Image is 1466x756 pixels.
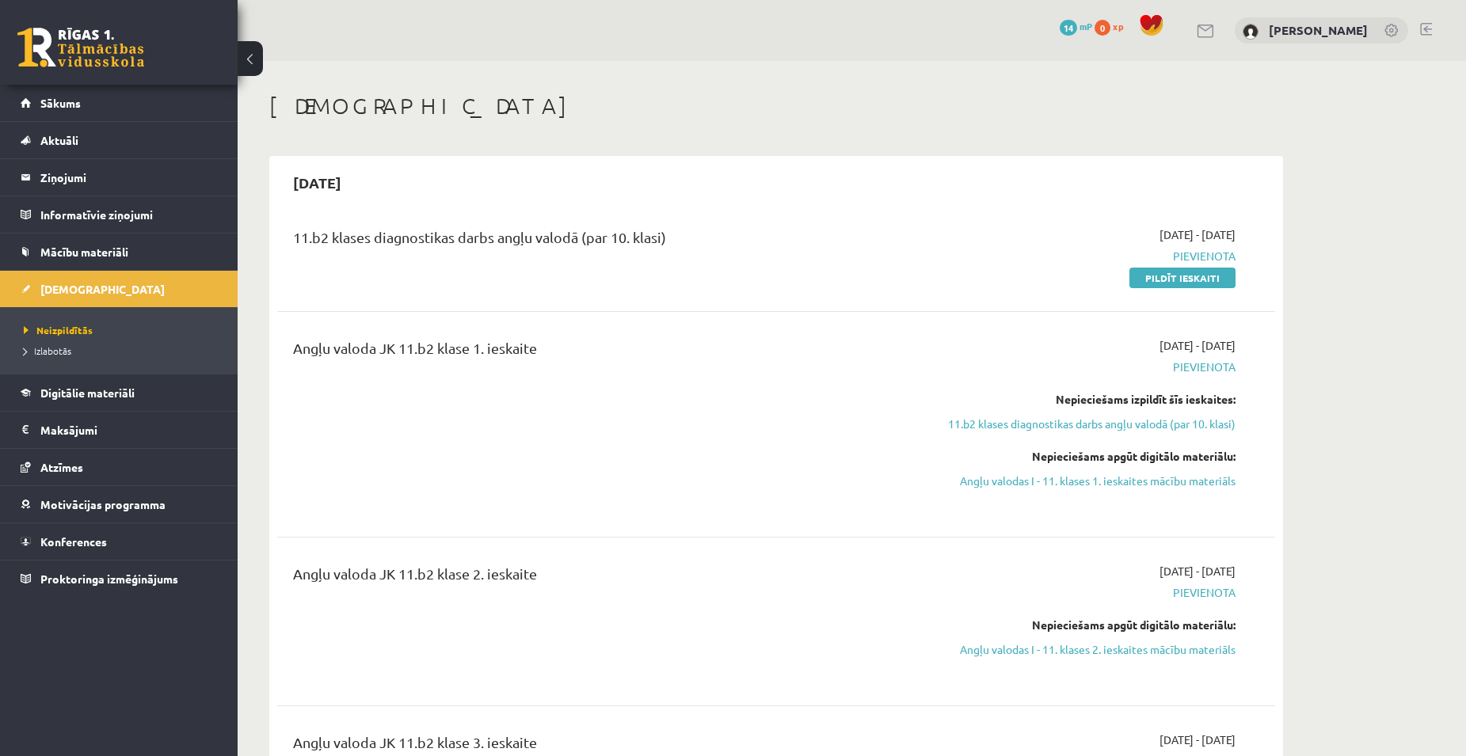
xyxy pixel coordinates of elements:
a: Informatīvie ziņojumi [21,196,218,233]
a: Konferences [21,523,218,560]
a: Proktoringa izmēģinājums [21,560,218,597]
span: Neizpildītās [24,324,93,336]
div: Angļu valoda JK 11.b2 klase 2. ieskaite [293,563,913,592]
span: mP [1080,20,1092,32]
div: Nepieciešams apgūt digitālo materiālu: [937,448,1236,465]
a: [PERSON_NAME] [1269,22,1368,38]
span: Atzīmes [40,460,83,474]
h1: [DEMOGRAPHIC_DATA] [269,93,1283,120]
a: Sākums [21,85,218,121]
span: [DATE] - [DATE] [1159,337,1236,354]
a: Motivācijas programma [21,486,218,522]
a: Mācību materiāli [21,234,218,270]
span: Proktoringa izmēģinājums [40,572,178,586]
span: Pievienota [937,584,1236,601]
a: Angļu valodas I - 11. klases 1. ieskaites mācību materiāls [937,473,1236,489]
legend: Ziņojumi [40,159,218,196]
a: Digitālie materiāli [21,374,218,411]
a: Pildīt ieskaiti [1129,268,1236,288]
div: Nepieciešams izpildīt šīs ieskaites: [937,391,1236,408]
span: Aktuāli [40,133,78,147]
span: [DATE] - [DATE] [1159,563,1236,579]
img: Ieva Krūmiņa [1243,24,1258,40]
a: Maksājumi [21,412,218,448]
a: Angļu valodas I - 11. klases 2. ieskaites mācību materiāls [937,641,1236,658]
a: [DEMOGRAPHIC_DATA] [21,271,218,307]
a: Aktuāli [21,122,218,158]
span: xp [1113,20,1123,32]
a: 0 xp [1095,20,1131,32]
a: Ziņojumi [21,159,218,196]
span: Mācību materiāli [40,245,128,259]
span: Sākums [40,96,81,110]
h2: [DATE] [277,164,357,201]
span: [DEMOGRAPHIC_DATA] [40,282,165,296]
span: Motivācijas programma [40,497,166,511]
div: 11.b2 klases diagnostikas darbs angļu valodā (par 10. klasi) [293,226,913,256]
a: Rīgas 1. Tālmācības vidusskola [17,28,144,67]
span: Konferences [40,534,107,549]
a: 11.b2 klases diagnostikas darbs angļu valodā (par 10. klasi) [937,416,1236,432]
a: 14 mP [1060,20,1092,32]
a: Atzīmes [21,449,218,485]
span: [DATE] - [DATE] [1159,731,1236,748]
span: 0 [1095,20,1110,36]
span: Izlabotās [24,344,71,357]
span: Pievienota [937,359,1236,375]
legend: Maksājumi [40,412,218,448]
span: Pievienota [937,248,1236,264]
a: Neizpildītās [24,323,222,337]
a: Izlabotās [24,344,222,358]
span: [DATE] - [DATE] [1159,226,1236,243]
span: 14 [1060,20,1077,36]
div: Nepieciešams apgūt digitālo materiālu: [937,617,1236,633]
div: Angļu valoda JK 11.b2 klase 1. ieskaite [293,337,913,367]
span: Digitālie materiāli [40,386,135,400]
legend: Informatīvie ziņojumi [40,196,218,233]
